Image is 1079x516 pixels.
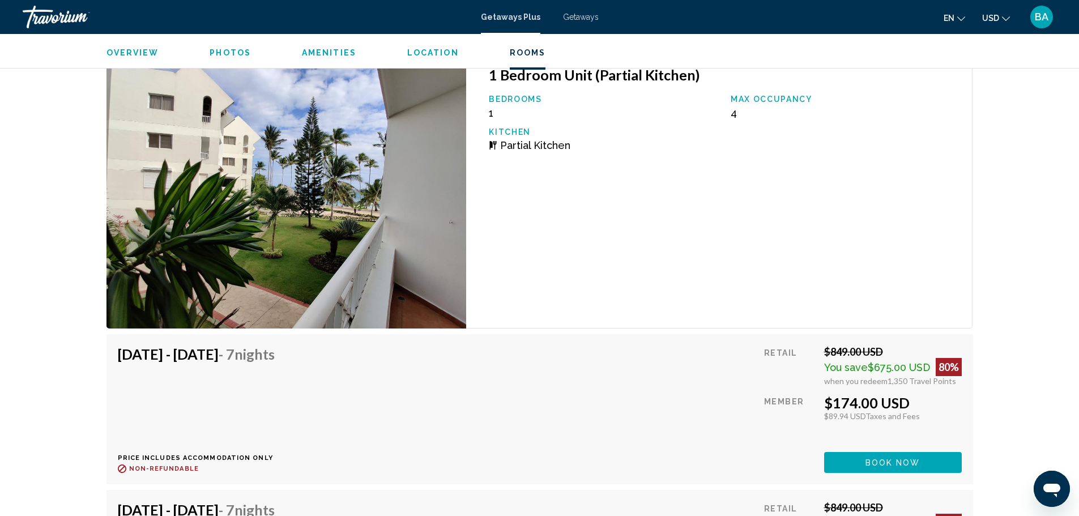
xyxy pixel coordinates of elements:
[1027,5,1056,29] button: User Menu
[407,48,459,58] button: Location
[302,48,356,58] button: Amenities
[106,48,159,58] button: Overview
[865,458,920,467] span: Book now
[764,394,815,443] div: Member
[764,346,815,386] div: Retail
[1034,471,1070,507] iframe: Button to launch messaging window
[824,394,962,411] div: $174.00 USD
[731,107,737,119] span: 4
[500,139,570,151] span: Partial Kitchen
[944,10,965,26] button: Change language
[824,452,962,473] button: Book now
[982,14,999,23] span: USD
[118,346,275,363] h4: [DATE] - [DATE]
[106,48,159,57] span: Overview
[234,346,275,363] span: Nights
[210,48,251,57] span: Photos
[824,411,962,421] div: $89.94 USD
[510,48,546,57] span: Rooms
[824,361,868,373] span: You save
[302,48,356,57] span: Amenities
[563,12,599,22] a: Getaways
[510,48,546,58] button: Rooms
[106,54,467,329] img: 3930E01X.jpg
[23,6,470,28] a: Travorium
[824,346,962,358] div: $849.00 USD
[407,48,459,57] span: Location
[489,66,961,83] h3: 1 Bedroom Unit (Partial Kitchen)
[824,501,962,514] div: $849.00 USD
[210,48,251,58] button: Photos
[824,376,888,386] span: when you redeem
[489,127,719,137] p: Kitchen
[868,361,930,373] span: $675.00 USD
[481,12,540,22] a: Getaways Plus
[489,107,493,119] span: 1
[936,358,962,376] div: 80%
[118,454,283,462] p: Price includes accommodation only
[219,346,275,363] span: - 7
[731,95,961,104] p: Max Occupancy
[129,465,199,472] span: Non-refundable
[865,411,920,421] span: Taxes and Fees
[1035,11,1048,23] span: BA
[489,95,719,104] p: Bedrooms
[982,10,1010,26] button: Change currency
[944,14,954,23] span: en
[888,376,956,386] span: 1,350 Travel Points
